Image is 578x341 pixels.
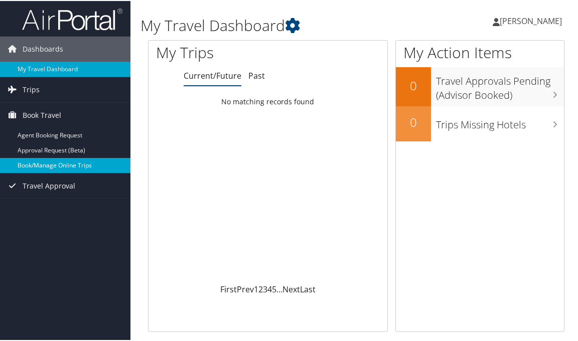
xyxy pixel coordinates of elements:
[22,7,122,30] img: airportal-logo.png
[500,15,562,26] span: [PERSON_NAME]
[23,36,63,61] span: Dashboards
[282,283,300,294] a: Next
[220,283,237,294] a: First
[184,69,241,80] a: Current/Future
[396,41,564,62] h1: My Action Items
[436,112,564,131] h3: Trips Missing Hotels
[263,283,267,294] a: 3
[493,5,572,35] a: [PERSON_NAME]
[237,283,254,294] a: Prev
[23,102,61,127] span: Book Travel
[258,283,263,294] a: 2
[254,283,258,294] a: 1
[300,283,316,294] a: Last
[23,173,75,198] span: Travel Approval
[149,92,387,110] td: No matching records found
[248,69,265,80] a: Past
[156,41,280,62] h1: My Trips
[272,283,276,294] a: 5
[140,14,428,35] h1: My Travel Dashboard
[276,283,282,294] span: …
[396,113,431,130] h2: 0
[23,76,40,101] span: Trips
[267,283,272,294] a: 4
[396,76,431,93] h2: 0
[396,105,564,140] a: 0Trips Missing Hotels
[396,66,564,105] a: 0Travel Approvals Pending (Advisor Booked)
[436,68,564,101] h3: Travel Approvals Pending (Advisor Booked)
